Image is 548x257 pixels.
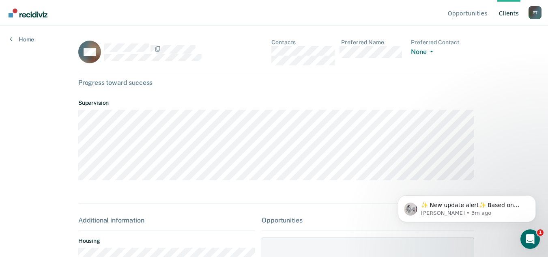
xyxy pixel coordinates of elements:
[35,24,140,184] span: ✨ New update alert✨ Based on your feedback, we've made a few updates we wanted to share. 1. We ha...
[411,39,474,46] dt: Preferred Contact
[9,9,47,17] img: Recidiviz
[529,6,542,19] button: Profile dropdown button
[262,216,474,224] div: Opportunities
[529,6,542,19] div: P T
[386,178,548,235] iframe: Intercom notifications message
[341,39,404,46] dt: Preferred Name
[271,39,335,46] dt: Contacts
[411,48,436,57] button: None
[78,238,256,244] dt: Housing
[78,79,475,86] div: Progress toward success
[537,229,544,236] span: 1
[10,36,34,43] a: Home
[520,229,540,249] iframe: Intercom live chat
[35,31,140,39] p: Message from Kim, sent 3m ago
[78,216,256,224] div: Additional information
[78,99,475,106] dt: Supervision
